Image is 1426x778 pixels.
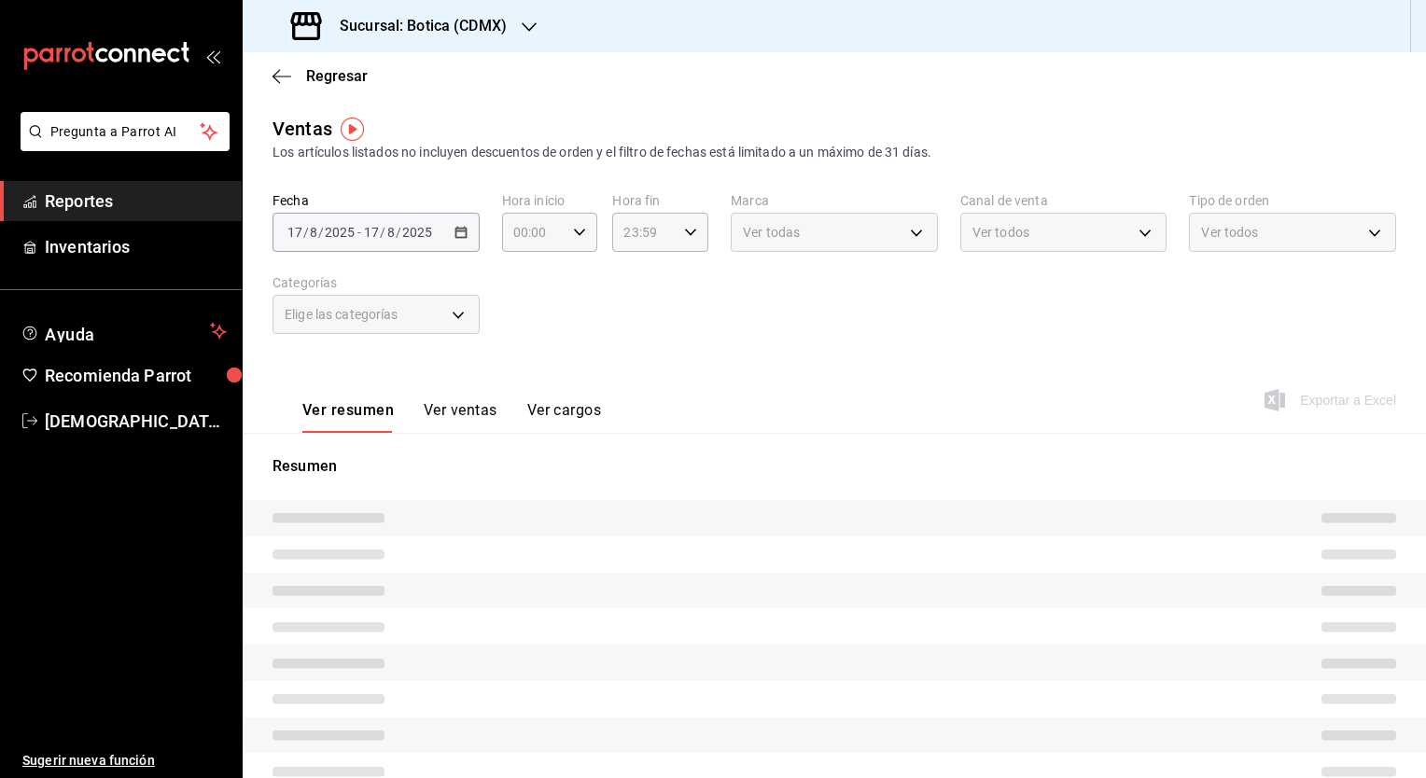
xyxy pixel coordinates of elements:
span: Ver todos [972,223,1029,242]
span: / [380,225,385,240]
span: / [318,225,324,240]
button: Regresar [273,67,368,85]
div: Los artículos listados no incluyen descuentos de orden y el filtro de fechas está limitado a un m... [273,143,1396,162]
span: Recomienda Parrot [45,363,227,388]
span: Ver todas [743,223,800,242]
input: -- [287,225,303,240]
input: ---- [324,225,356,240]
span: [DEMOGRAPHIC_DATA][PERSON_NAME][DATE] [45,409,227,434]
label: Tipo de orden [1189,194,1396,207]
label: Hora inicio [502,194,598,207]
span: Ayuda [45,320,203,342]
input: -- [386,225,396,240]
label: Categorías [273,276,480,289]
span: Inventarios [45,234,227,259]
span: / [303,225,309,240]
span: Elige las categorías [285,305,398,324]
button: Ver resumen [302,401,394,433]
span: Regresar [306,67,368,85]
h3: Sucursal: Botica (CDMX) [325,15,507,37]
input: ---- [401,225,433,240]
span: Reportes [45,188,227,214]
span: Ver todos [1201,223,1258,242]
div: Ventas [273,115,332,143]
button: open_drawer_menu [205,49,220,63]
p: Resumen [273,455,1396,478]
button: Pregunta a Parrot AI [21,112,230,151]
label: Canal de venta [960,194,1167,207]
img: Tooltip marker [341,118,364,141]
div: navigation tabs [302,401,601,433]
label: Fecha [273,194,480,207]
input: -- [363,225,380,240]
span: / [396,225,401,240]
span: Sugerir nueva función [22,751,227,771]
button: Ver ventas [424,401,497,433]
label: Hora fin [612,194,708,207]
span: Pregunta a Parrot AI [50,122,201,142]
span: - [357,225,361,240]
button: Ver cargos [527,401,602,433]
label: Marca [731,194,938,207]
input: -- [309,225,318,240]
a: Pregunta a Parrot AI [13,135,230,155]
